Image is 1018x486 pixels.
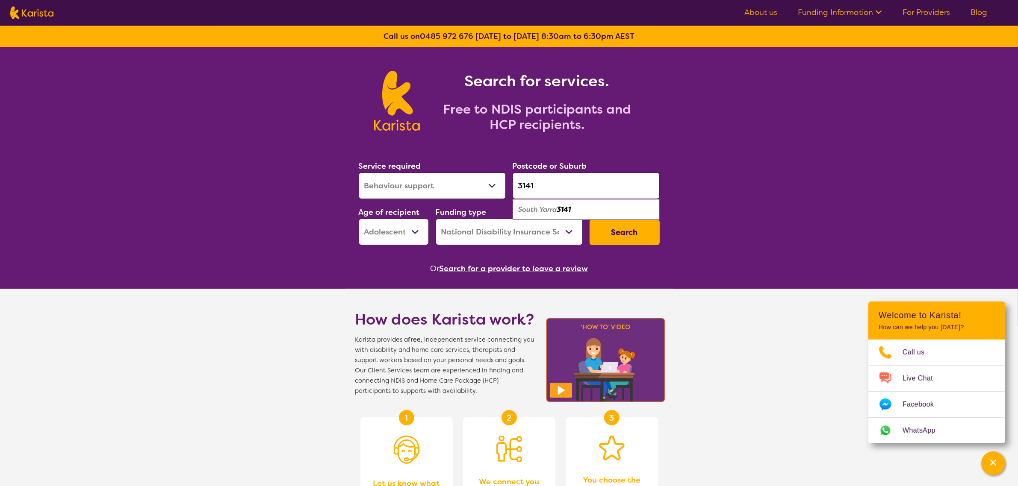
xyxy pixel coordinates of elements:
span: Call us [903,346,935,359]
a: 0485 972 676 [420,31,473,41]
div: South Yarra 3141 [517,202,655,218]
img: Karista logo [10,6,53,19]
img: Person being matched to services icon [496,436,522,462]
a: Blog [971,7,987,18]
span: Or [430,262,439,275]
h2: Free to NDIS participants and HCP recipients. [430,102,644,132]
em: South Yarra [519,205,557,214]
input: Type [513,173,660,199]
span: Facebook [903,398,944,411]
a: Web link opens in a new tab. [868,418,1005,443]
label: Service required [359,161,421,171]
span: Live Chat [903,372,943,385]
div: 1 [399,410,414,425]
img: Karista logo [374,71,420,131]
label: Funding type [436,207,487,217]
a: For Providers [903,7,950,18]
span: WhatsApp [903,424,946,437]
button: Search for a provider to leave a review [439,262,588,275]
img: Person with headset icon [394,436,419,464]
em: 3141 [557,205,571,214]
b: Call us on [DATE] to [DATE] 8:30am to 6:30pm AEST [384,31,634,41]
h1: Search for services. [430,71,644,91]
label: Age of recipient [359,207,420,217]
img: Karista video [543,315,668,405]
div: 3 [604,410,620,425]
label: Postcode or Suburb [513,161,587,171]
div: Channel Menu [868,302,1005,443]
b: free [408,336,421,344]
a: Funding Information [798,7,882,18]
img: Star icon [599,436,625,460]
p: How can we help you [DATE]? [879,324,995,331]
span: Karista provides a , independent service connecting you with disability and home care services, t... [355,335,535,396]
button: Search [590,220,660,245]
div: 2 [502,410,517,425]
h2: Welcome to Karista! [879,310,995,320]
a: About us [744,7,777,18]
button: Channel Menu [981,451,1005,475]
ul: Choose channel [868,340,1005,443]
h1: How does Karista work? [355,309,535,330]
